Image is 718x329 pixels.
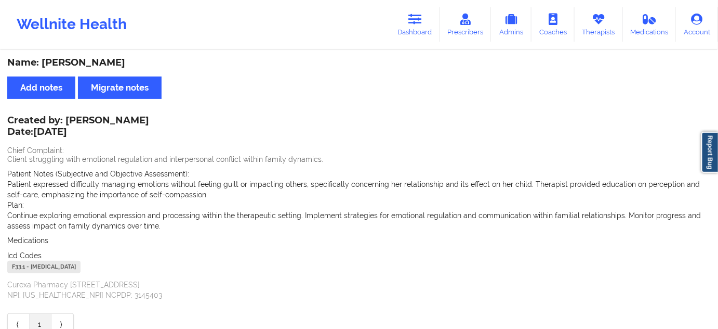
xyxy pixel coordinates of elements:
[7,125,149,139] p: Date: [DATE]
[575,7,623,42] a: Therapists
[440,7,491,42] a: Prescribers
[676,7,718,42] a: Account
[390,7,440,42] a: Dashboard
[7,210,711,231] p: Continue exploring emotional expression and processing within the therapeutic setting. Implement ...
[7,146,64,155] span: Chief Complaint:
[7,236,48,245] span: Medications
[7,77,75,99] button: Add notes
[491,7,531,42] a: Admins
[701,132,718,173] a: Report Bug
[7,261,81,273] div: F33.1 - [MEDICAL_DATA]
[7,154,711,164] p: Client struggling with emotional regulation and interpersonal conflict within family dynamics.
[7,115,149,139] div: Created by: [PERSON_NAME]
[7,170,189,178] span: Patient Notes (Subjective and Objective Assessment):
[7,57,711,69] div: Name: [PERSON_NAME]
[7,251,42,260] span: Icd Codes
[7,179,711,200] p: Patient expressed difficulty managing emotions without feeling guilt or impacting others, specifi...
[78,77,162,99] button: Migrate notes
[7,280,711,300] p: Curexa Pharmacy [STREET_ADDRESS] NPI: [US_HEALTHCARE_NPI] NCPDP: 3145403
[623,7,676,42] a: Medications
[531,7,575,42] a: Coaches
[7,201,24,209] span: Plan:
